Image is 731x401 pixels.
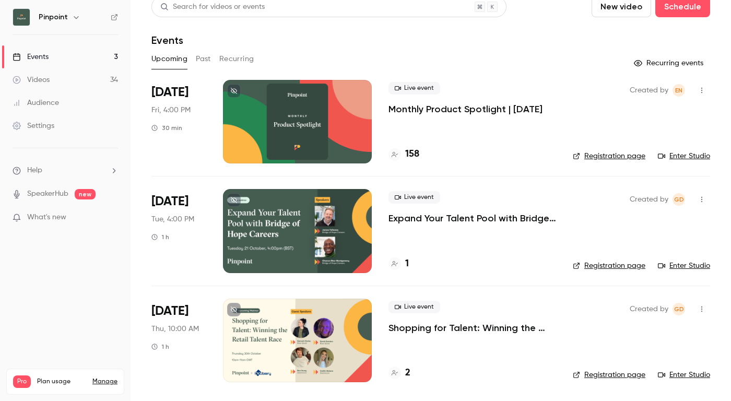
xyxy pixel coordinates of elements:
span: Gemma Dore [673,193,685,206]
img: Pinpoint [13,9,30,26]
h4: 158 [405,147,419,161]
span: [DATE] [151,303,188,320]
span: Thu, 10:00 AM [151,324,199,334]
a: Monthly Product Spotlight | [DATE] [388,103,543,115]
span: [DATE] [151,193,188,210]
span: Tue, 4:00 PM [151,214,194,225]
span: Created by [630,303,668,315]
a: Manage [92,378,117,386]
h1: Events [151,34,183,46]
div: 30 min [151,124,182,132]
button: Recurring events [629,55,710,72]
a: Enter Studio [658,151,710,161]
div: 1 h [151,343,169,351]
div: Oct 17 Fri, 4:00 PM (Europe/London) [151,80,206,163]
span: Gemma Dore [673,303,685,315]
a: 2 [388,366,410,380]
span: Created by [630,193,668,206]
a: Registration page [573,370,645,380]
button: Past [196,51,211,67]
div: Audience [13,98,59,108]
button: Recurring [219,51,254,67]
a: SpeakerHub [27,188,68,199]
a: Shopping for Talent: Winning the Retail Talent Race | [DATE] [388,322,556,334]
span: Live event [388,191,440,204]
span: Fri, 4:00 PM [151,105,191,115]
li: help-dropdown-opener [13,165,118,176]
div: Videos [13,75,50,85]
span: Plan usage [37,378,86,386]
span: new [75,189,96,199]
h4: 1 [405,257,409,271]
a: 158 [388,147,419,161]
div: Settings [13,121,54,131]
span: GD [674,303,684,315]
iframe: Noticeable Trigger [105,213,118,222]
span: [DATE] [151,84,188,101]
a: Registration page [573,151,645,161]
div: 1 h [151,233,169,241]
h6: Pinpoint [39,12,68,22]
span: Live event [388,301,440,313]
span: What's new [27,212,66,223]
span: Live event [388,82,440,95]
a: 1 [388,257,409,271]
div: Search for videos or events [160,2,265,13]
div: Events [13,52,49,62]
a: Enter Studio [658,370,710,380]
a: Registration page [573,261,645,271]
span: Emily Newton-Smith [673,84,685,97]
h4: 2 [405,366,410,380]
span: Created by [630,84,668,97]
div: Oct 30 Thu, 10:00 AM (Europe/London) [151,299,206,382]
span: EN [675,84,682,97]
a: Enter Studio [658,261,710,271]
div: Oct 21 Tue, 4:00 PM (Europe/London) [151,189,206,273]
button: Upcoming [151,51,187,67]
a: Expand Your Talent Pool with Bridge of Hope Careers | [DATE] [388,212,556,225]
span: Pro [13,375,31,388]
span: Help [27,165,42,176]
span: GD [674,193,684,206]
